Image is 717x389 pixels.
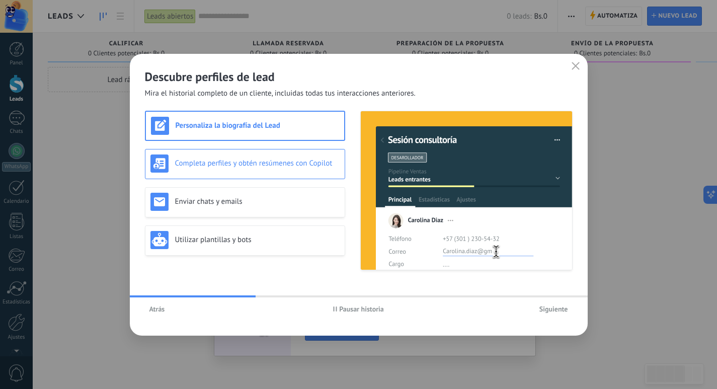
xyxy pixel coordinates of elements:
[329,301,388,317] button: Pausar historia
[539,305,568,313] span: Siguiente
[145,69,573,85] h2: Descubre perfiles de lead
[175,197,340,206] h3: Enviar chats y emails
[145,89,416,99] span: Mira el historial completo de un cliente, incluidas todas tus interacciones anteriores.
[145,301,170,317] button: Atrás
[535,301,573,317] button: Siguiente
[149,305,165,313] span: Atrás
[339,305,384,313] span: Pausar historia
[175,159,340,168] h3: Completa perfiles y obtén resúmenes con Copilot
[176,121,339,130] h3: Personaliza la biografía del Lead
[175,235,340,245] h3: Utilizar plantillas y bots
